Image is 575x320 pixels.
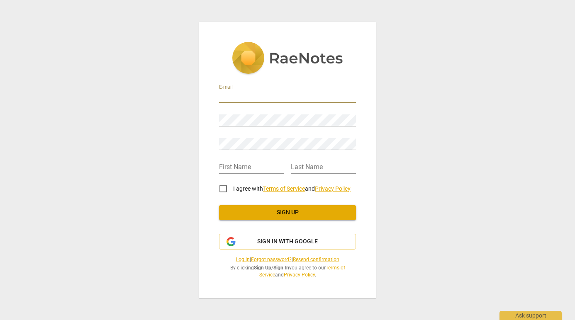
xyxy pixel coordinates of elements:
b: Sign Up [254,265,271,271]
label: E-mail [219,85,233,90]
a: Forgot password? [251,257,292,262]
a: Terms of Service [259,265,345,278]
span: Sign up [226,208,349,217]
a: Terms of Service [263,185,305,192]
img: 5ac2273c67554f335776073100b6d88f.svg [232,42,343,76]
span: Sign in with Google [257,238,318,246]
div: Ask support [499,311,562,320]
a: Log in [236,257,250,262]
button: Sign in with Google [219,234,356,250]
span: By clicking / you agree to our and . [219,264,356,278]
a: Resend confirmation [293,257,339,262]
button: Sign up [219,205,356,220]
span: | | [219,256,356,263]
b: Sign In [273,265,289,271]
span: I agree with and [233,185,351,192]
a: Privacy Policy [315,185,351,192]
a: Privacy Policy [284,272,315,278]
